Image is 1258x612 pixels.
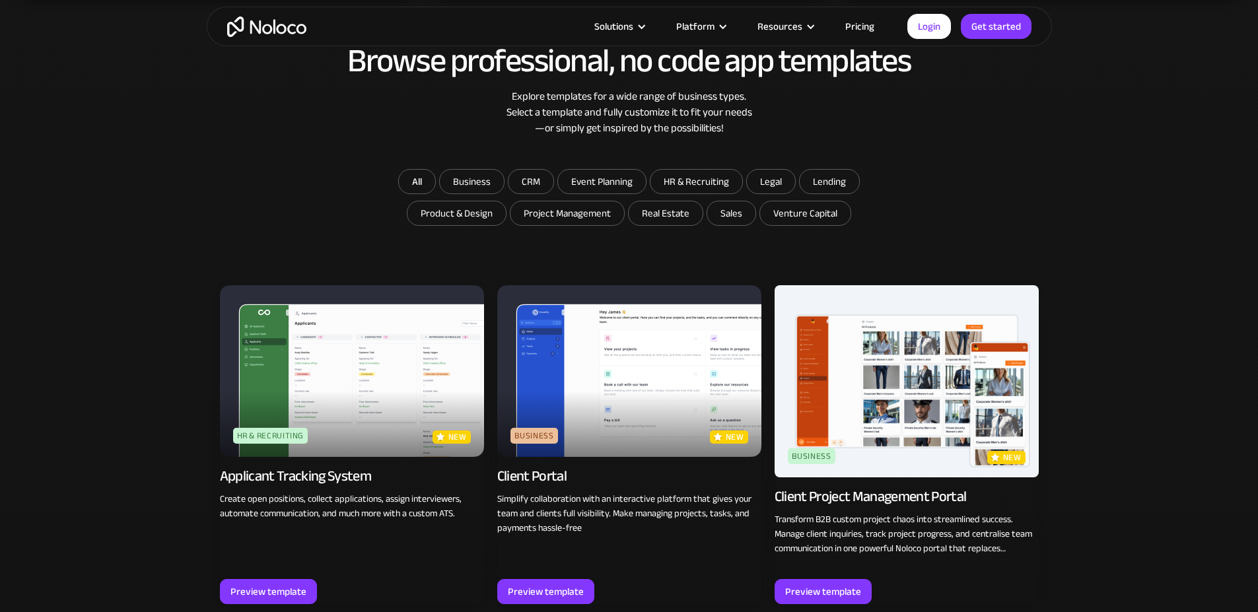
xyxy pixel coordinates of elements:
[785,583,861,600] div: Preview template
[741,18,829,35] div: Resources
[594,18,633,35] div: Solutions
[508,583,584,600] div: Preview template
[1003,451,1022,464] p: new
[497,467,567,485] div: Client Portal
[497,492,761,535] p: Simplify collaboration with an interactive platform that gives your team and clients full visibil...
[775,512,1039,556] p: Transform B2B custom project chaos into streamlined success. Manage client inquiries, track proje...
[233,428,308,444] div: HR & Recruiting
[220,43,1039,79] h2: Browse professional, no code app templates
[757,18,802,35] div: Resources
[227,17,306,37] a: home
[365,169,893,229] form: Email Form
[220,467,372,485] div: Applicant Tracking System
[230,583,306,600] div: Preview template
[829,18,891,35] a: Pricing
[220,492,484,521] p: Create open positions, collect applications, assign interviewers, automate communication, and muc...
[510,428,558,444] div: Business
[788,448,835,464] div: Business
[676,18,715,35] div: Platform
[726,430,744,444] p: new
[448,430,467,444] p: new
[775,487,967,506] div: Client Project Management Portal
[220,88,1039,136] div: Explore templates for a wide range of business types. Select a template and fully customize it to...
[961,14,1031,39] a: Get started
[660,18,741,35] div: Platform
[578,18,660,35] div: Solutions
[775,285,1039,604] a: BusinessnewClient Project Management PortalTransform B2B custom project chaos into streamlined su...
[220,285,484,604] a: HR & RecruitingnewApplicant Tracking SystemCreate open positions, collect applications, assign in...
[497,285,761,604] a: BusinessnewClient PortalSimplify collaboration with an interactive platform that gives your team ...
[398,169,436,194] a: All
[907,14,951,39] a: Login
